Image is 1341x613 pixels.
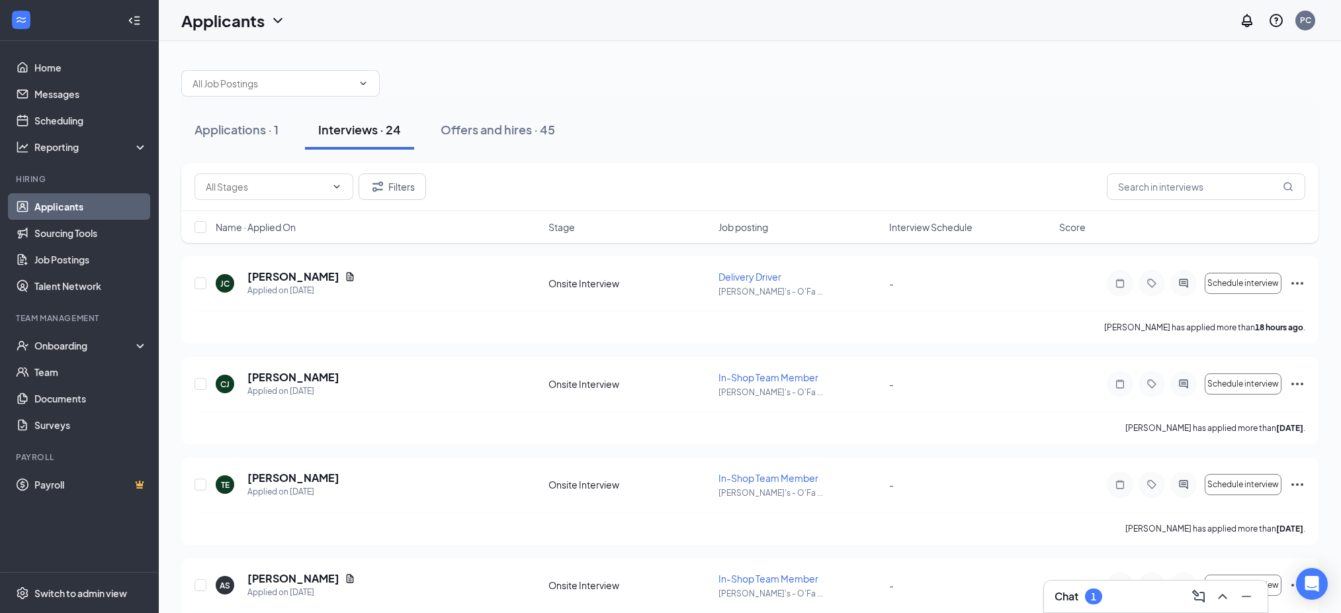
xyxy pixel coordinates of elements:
[247,269,339,284] h5: [PERSON_NAME]
[34,412,148,438] a: Surveys
[34,81,148,107] a: Messages
[718,588,881,599] p: [PERSON_NAME]'s - O'Fa ...
[1176,479,1191,490] svg: ActiveChat
[718,371,818,383] span: In-Shop Team Member
[1255,322,1303,332] b: 18 hours ago
[220,580,230,591] div: AS
[358,78,368,89] svg: ChevronDown
[718,387,881,398] p: [PERSON_NAME]'s - O'Fa ...
[1207,379,1279,389] span: Schedule interview
[193,76,353,91] input: All Job Postings
[1205,474,1281,495] button: Schedule interview
[16,140,29,154] svg: Analysis
[345,573,355,584] svg: Document
[34,471,148,498] a: PayrollCrown
[1107,173,1305,200] input: Search in interviews
[889,277,894,289] span: -
[1212,586,1233,607] button: ChevronUp
[1176,379,1191,389] svg: ActiveChat
[34,140,148,154] div: Reporting
[1144,379,1160,389] svg: Tag
[206,179,326,194] input: All Stages
[34,359,148,385] a: Team
[1205,373,1281,395] button: Schedule interview
[1059,220,1086,234] span: Score
[318,121,401,138] div: Interviews · 24
[548,478,711,491] div: Onsite Interview
[1215,589,1231,604] svg: ChevronUp
[16,587,29,600] svg: Settings
[221,479,230,491] div: TE
[345,271,355,282] svg: Document
[548,377,711,391] div: Onsite Interview
[16,339,29,352] svg: UserCheck
[889,579,894,591] span: -
[718,220,768,234] span: Job posting
[1112,379,1128,389] svg: Note
[1112,278,1128,289] svg: Note
[247,370,339,385] h5: [PERSON_NAME]
[34,54,148,81] a: Home
[1238,589,1254,604] svg: Minimize
[1296,568,1328,600] div: Open Intercom Messenger
[889,378,894,390] span: -
[1144,479,1160,490] svg: Tag
[1207,480,1279,489] span: Schedule interview
[1268,13,1284,28] svg: QuestionInfo
[1289,577,1305,593] svg: Ellipses
[34,273,148,299] a: Talent Network
[128,14,141,27] svg: Collapse
[1176,278,1191,289] svg: ActiveChat
[1289,376,1305,392] svg: Ellipses
[34,385,148,412] a: Documents
[34,587,127,600] div: Switch to admin view
[548,277,711,290] div: Onsite Interview
[1205,273,1281,294] button: Schedule interview
[1091,591,1096,602] div: 1
[1283,181,1293,192] svg: MagnifyingGlass
[1276,524,1303,534] b: [DATE]
[15,13,28,26] svg: WorkstreamLogo
[16,451,145,463] div: Payroll
[216,220,296,234] span: Name · Applied On
[1207,279,1279,288] span: Schedule interview
[34,193,148,220] a: Applicants
[1125,422,1305,434] p: [PERSON_NAME] has applied more than .
[1125,523,1305,534] p: [PERSON_NAME] has applied more than .
[359,173,426,200] button: Filter Filters
[1239,13,1255,28] svg: Notifications
[718,573,818,585] span: In-Shop Team Member
[1276,423,1303,433] b: [DATE]
[1144,278,1160,289] svg: Tag
[220,278,230,289] div: JC
[270,13,286,28] svg: ChevronDown
[718,286,881,297] p: [PERSON_NAME]'s - O'Fa ...
[34,107,148,134] a: Scheduling
[181,9,265,32] h1: Applicants
[247,471,339,485] h5: [PERSON_NAME]
[1300,15,1311,26] div: PC
[718,271,781,283] span: Delivery Driver
[195,121,279,138] div: Applications · 1
[1055,589,1078,604] h3: Chat
[1205,575,1281,596] button: Schedule interview
[889,220,973,234] span: Interview Schedule
[220,379,230,390] div: CJ
[247,385,339,398] div: Applied on [DATE]
[1188,586,1209,607] button: ComposeMessage
[548,579,711,592] div: Onsite Interview
[548,220,575,234] span: Stage
[16,312,145,324] div: Team Management
[889,479,894,491] span: -
[1191,589,1207,604] svg: ComposeMessage
[16,173,145,185] div: Hiring
[370,179,386,195] svg: Filter
[247,284,355,297] div: Applied on [DATE]
[34,339,136,352] div: Onboarding
[34,246,148,273] a: Job Postings
[331,181,342,192] svg: ChevronDown
[34,220,148,246] a: Sourcing Tools
[718,487,881,498] p: [PERSON_NAME]'s - O'Fa ...
[1112,479,1128,490] svg: Note
[247,485,339,498] div: Applied on [DATE]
